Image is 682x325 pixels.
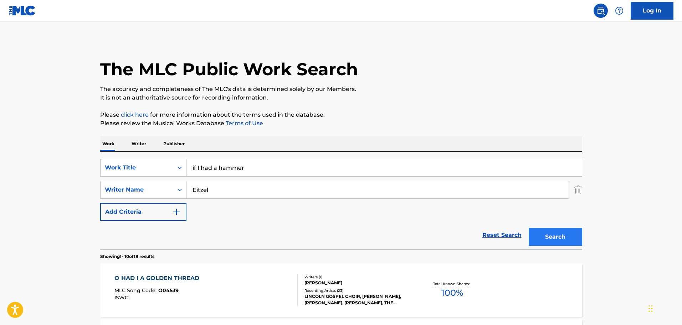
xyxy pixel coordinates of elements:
p: Please review the Musical Works Database [100,119,582,128]
img: search [596,6,605,15]
form: Search Form [100,159,582,249]
span: ISWC : [114,294,131,301]
div: Work Title [105,163,169,172]
button: Add Criteria [100,203,186,221]
img: help [615,6,624,15]
p: Writer [129,136,148,151]
div: LINCOLN GOSPEL CHOIR, [PERSON_NAME], [PERSON_NAME], [PERSON_NAME], THE SUNSHINERS [304,293,412,306]
a: click here [121,111,149,118]
div: Drag [648,298,653,319]
iframe: Chat Widget [646,291,682,325]
a: Terms of Use [224,120,263,127]
p: Work [100,136,117,151]
p: Publisher [161,136,187,151]
img: Delete Criterion [574,181,582,199]
a: Public Search [594,4,608,18]
img: MLC Logo [9,5,36,16]
div: Recording Artists ( 23 ) [304,288,412,293]
p: Showing 1 - 10 of 18 results [100,253,154,260]
a: Reset Search [479,227,525,243]
div: Writers ( 1 ) [304,274,412,280]
p: Total Known Shares: [433,281,471,286]
span: 100 % [441,286,463,299]
div: Writer Name [105,186,169,194]
p: It is not an authoritative source for recording information. [100,93,582,102]
button: Search [529,228,582,246]
a: Log In [631,2,673,20]
div: O HAD I A GOLDEN THREAD [114,274,203,283]
span: O04539 [158,287,179,294]
a: O HAD I A GOLDEN THREADMLC Song Code:O04539ISWC:Writers (1)[PERSON_NAME]Recording Artists (23)LIN... [100,263,582,317]
img: 9d2ae6d4665cec9f34b9.svg [172,208,181,216]
p: Please for more information about the terms used in the database. [100,111,582,119]
h1: The MLC Public Work Search [100,59,358,80]
span: MLC Song Code : [114,287,158,294]
div: Help [612,4,626,18]
p: The accuracy and completeness of The MLC's data is determined solely by our Members. [100,85,582,93]
div: [PERSON_NAME] [304,280,412,286]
